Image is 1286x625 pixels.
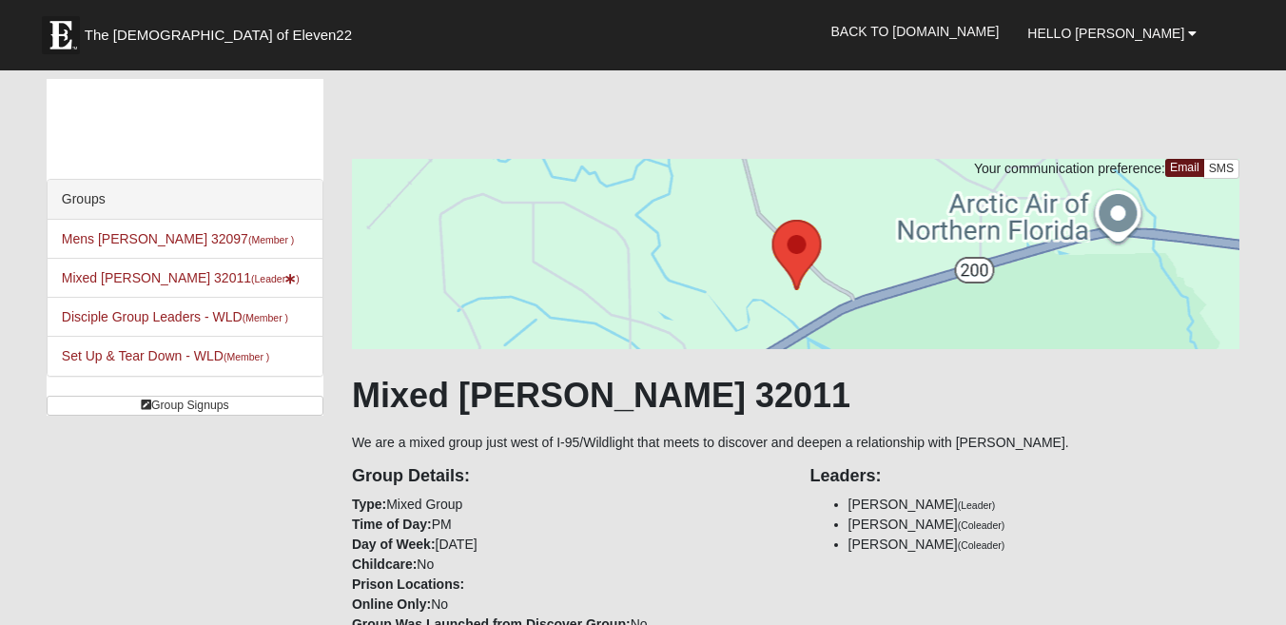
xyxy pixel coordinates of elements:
a: Disciple Group Leaders - WLD(Member ) [62,309,288,324]
small: (Member ) [243,312,288,323]
small: (Coleader) [958,519,1005,531]
a: Group Signups [47,396,323,416]
h4: Leaders: [810,466,1240,487]
h4: Group Details: [352,466,782,487]
small: (Coleader) [958,539,1005,551]
div: Groups [48,180,322,220]
li: [PERSON_NAME] [848,515,1240,535]
strong: Day of Week: [352,537,436,552]
span: The [DEMOGRAPHIC_DATA] of Eleven22 [85,26,352,45]
strong: Prison Locations: [352,576,464,592]
small: (Member ) [248,234,294,245]
a: Mixed [PERSON_NAME] 32011(Leader) [62,270,300,285]
a: Mens [PERSON_NAME] 32097(Member ) [62,231,295,246]
small: (Leader) [958,499,996,511]
strong: Childcare: [352,557,417,572]
strong: Type: [352,497,386,512]
h1: Mixed [PERSON_NAME] 32011 [352,375,1239,416]
small: (Leader ) [251,273,300,284]
a: SMS [1203,159,1240,179]
a: The [DEMOGRAPHIC_DATA] of Eleven22 [32,7,413,54]
small: (Member ) [224,351,269,362]
a: Back to [DOMAIN_NAME] [817,8,1014,55]
li: [PERSON_NAME] [848,535,1240,555]
img: Eleven22 logo [42,16,80,54]
span: Your communication preference: [974,161,1165,176]
strong: Time of Day: [352,517,432,532]
a: Hello [PERSON_NAME] [1013,10,1211,57]
span: Hello [PERSON_NAME] [1027,26,1184,41]
a: Set Up & Tear Down - WLD(Member ) [62,348,270,363]
a: Email [1165,159,1204,177]
li: [PERSON_NAME] [848,495,1240,515]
